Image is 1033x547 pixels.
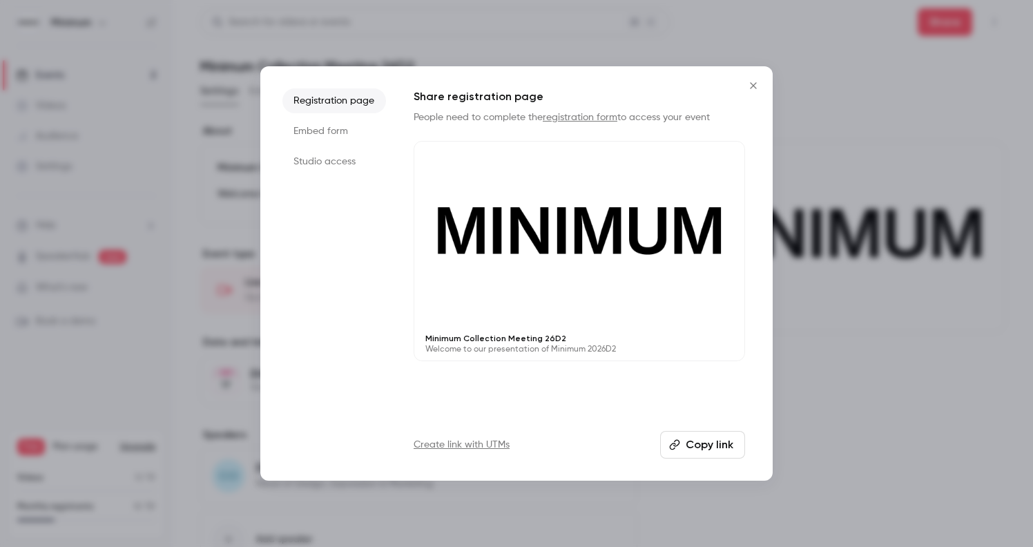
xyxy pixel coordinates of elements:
p: Minimum Collection Meeting 26D2 [425,333,733,344]
h1: Share registration page [414,88,745,105]
a: Create link with UTMs [414,438,510,452]
button: Copy link [660,431,745,459]
button: Close [740,72,767,99]
a: Minimum Collection Meeting 26D2Welcome to our presentation of Minimum 2026D2 [414,141,745,361]
a: registration form [543,113,617,122]
li: Registration page [282,88,386,113]
p: Welcome to our presentation of Minimum 2026D2 [425,344,733,355]
li: Studio access [282,149,386,174]
p: People need to complete the to access your event [414,111,745,124]
li: Embed form [282,119,386,144]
